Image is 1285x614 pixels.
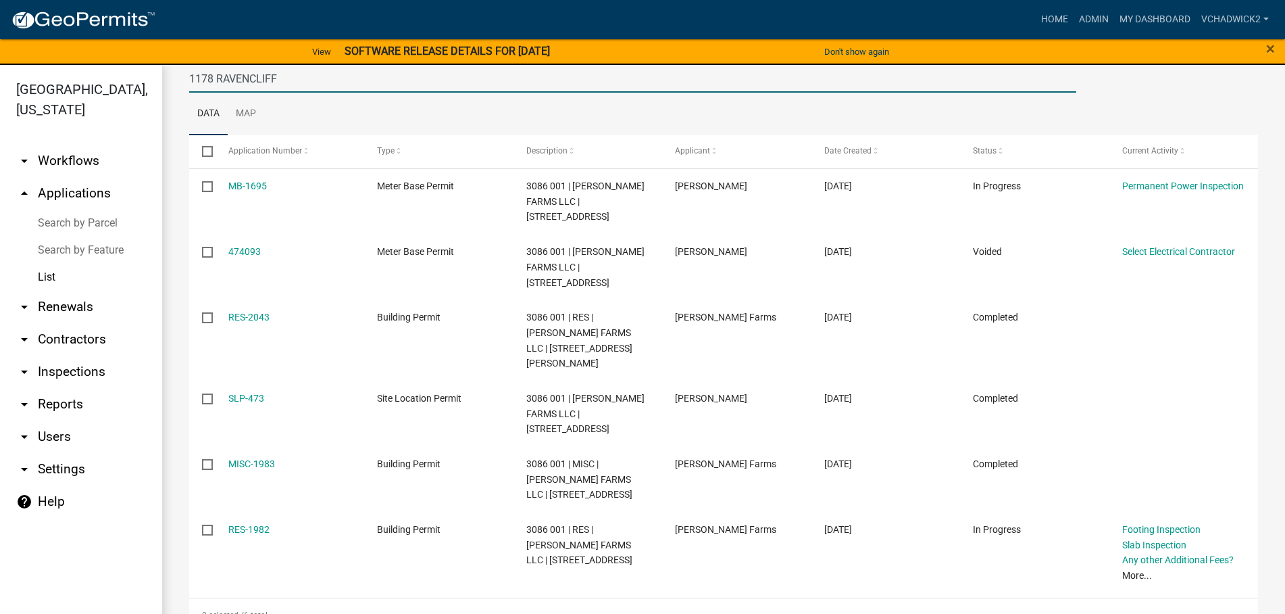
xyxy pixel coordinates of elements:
[824,146,872,156] span: Date Created
[675,246,747,257] span: JAMES HOWELL
[526,393,645,435] span: 3086 001 | MCCRARY FARMS LLC | 1178 RAVENCLIFF RD
[228,312,270,323] a: RES-2043
[824,246,852,257] span: 09/05/2025
[228,181,267,191] a: MB-1695
[973,146,997,156] span: Status
[824,393,852,404] span: 12/04/2023
[377,246,454,257] span: Meter Base Permit
[1036,7,1074,32] a: Home
[1122,570,1152,581] a: More...
[973,524,1021,535] span: In Progress
[1196,7,1274,32] a: VChadwick2
[675,181,747,191] span: JAMES HOWELL
[16,153,32,169] i: arrow_drop_down
[189,65,1076,93] input: Search for applications
[1109,135,1258,168] datatable-header-cell: Current Activity
[1122,146,1178,156] span: Current Activity
[675,393,747,404] span: Joe Dixon
[16,331,32,348] i: arrow_drop_down
[1122,524,1201,535] a: Footing Inspection
[1122,540,1186,550] a: Slab Inspection
[1122,554,1234,565] a: Any other Additional Fees?
[675,146,710,156] span: Applicant
[16,494,32,510] i: help
[526,312,632,369] span: 3086 001 | RES | MCCRARY FARMS LLC | 1188 RAVENCLIFF RD
[228,458,275,469] a: MISC-1983
[675,524,776,535] span: MCCrary Farms
[228,246,261,257] a: 474093
[513,135,662,168] datatable-header-cell: Description
[1266,41,1275,57] button: Close
[1122,246,1235,257] a: Select Electrical Contractor
[345,45,550,57] strong: SOFTWARE RELEASE DETAILS FOR [DATE]
[377,181,454,191] span: Meter Base Permit
[1122,181,1244,191] a: Permanent Power Inspection
[228,524,270,535] a: RES-1982
[824,181,852,191] span: 09/05/2025
[973,246,1002,257] span: Voided
[189,93,228,136] a: Data
[377,146,395,156] span: Type
[307,41,336,63] a: View
[526,246,645,288] span: 3086 001 | MCCRARY FARMS LLC | 1178 RAVENCLIFF RD
[377,312,440,323] span: Building Permit
[16,364,32,380] i: arrow_drop_down
[189,135,215,168] datatable-header-cell: Select
[16,429,32,445] i: arrow_drop_down
[526,524,632,566] span: 3086 001 | RES | MCCRARY FARMS LLC | 1178 RAVENCLIFF RD
[675,312,776,323] span: MCCrary Farms
[526,458,632,500] span: 3086 001 | MISC | MCCRARY FARMS LLC | 1178 RAVENCLIFF RD
[364,135,513,168] datatable-header-cell: Type
[377,393,461,404] span: Site Location Permit
[1266,39,1275,58] span: ×
[1074,7,1114,32] a: Admin
[973,393,1018,404] span: Completed
[215,135,364,168] datatable-header-cell: Application Number
[228,93,264,136] a: Map
[377,524,440,535] span: Building Permit
[16,299,32,315] i: arrow_drop_down
[662,135,811,168] datatable-header-cell: Applicant
[811,135,960,168] datatable-header-cell: Date Created
[228,146,302,156] span: Application Number
[16,185,32,202] i: arrow_drop_up
[1114,7,1196,32] a: My Dashboard
[973,181,1021,191] span: In Progress
[526,181,645,222] span: 3086 001 | MCCRARY FARMS LLC | 1178 RAVENCLIFF RD
[824,524,852,535] span: 11/06/2023
[824,312,852,323] span: 12/11/2023
[16,461,32,477] i: arrow_drop_down
[819,41,895,63] button: Don't show again
[960,135,1109,168] datatable-header-cell: Status
[973,312,1018,323] span: Completed
[526,146,568,156] span: Description
[824,458,852,469] span: 11/06/2023
[973,458,1018,469] span: Completed
[16,396,32,412] i: arrow_drop_down
[675,458,776,469] span: MCCrary Farms
[377,458,440,469] span: Building Permit
[228,393,264,404] a: SLP-473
